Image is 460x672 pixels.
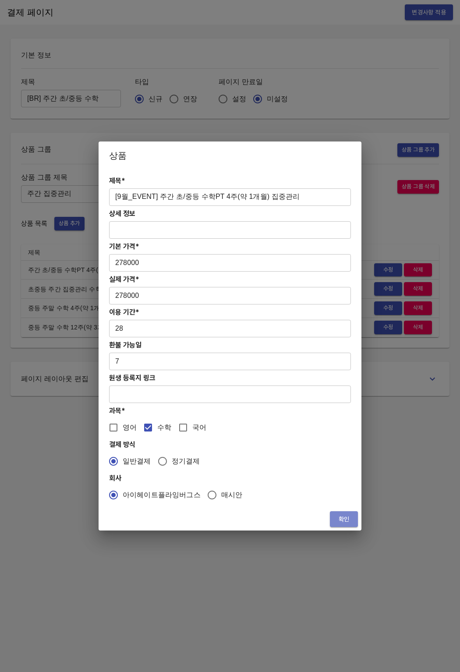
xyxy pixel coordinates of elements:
span: 국어 [192,422,206,433]
h4: 환불 가능일 [109,341,351,349]
h4: 회사 [109,474,351,482]
span: 아이헤이트플라잉버그스 [123,490,201,500]
h4: 기본 가격* [109,242,351,251]
span: 영어 [123,422,137,433]
h4: 원생 등록지 링크 [109,374,351,382]
h4: 상세 정보 [109,209,351,218]
span: 수학 [157,422,171,433]
span: 매시안 [221,490,242,500]
span: 일반결제 [123,456,151,467]
h2: 상품 [109,149,351,163]
span: 확인 [337,514,351,525]
h4: 실제 가격* [109,275,351,283]
button: 확인 [330,511,358,527]
span: 정기결제 [172,456,200,467]
h4: 결제 방식 [109,440,351,449]
h4: 이용 기간* [109,308,351,316]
